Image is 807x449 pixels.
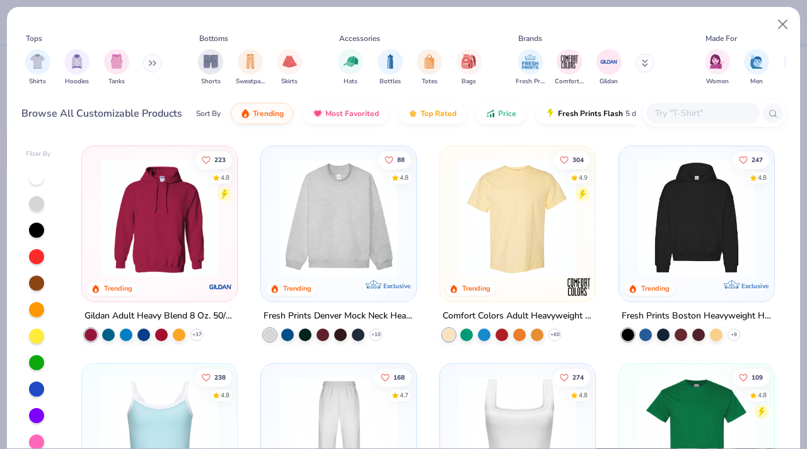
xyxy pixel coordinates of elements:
span: Shirts [29,77,46,86]
div: 4.8 [221,390,230,400]
button: filter button [516,49,545,86]
div: Filter By [26,149,51,159]
button: filter button [64,49,90,86]
button: filter button [25,49,50,86]
span: Bottles [380,77,401,86]
span: 168 [393,374,405,380]
button: Close [771,13,795,37]
img: Bags Image [462,54,475,69]
img: Tanks Image [110,54,124,69]
div: Browse All Customizable Products [21,106,182,121]
span: 274 [572,374,584,380]
div: 4.8 [221,173,230,182]
span: Tanks [108,77,125,86]
img: e55d29c3-c55d-459c-bfd9-9b1c499ab3c6 [582,159,712,276]
span: 223 [215,156,226,163]
button: Like [378,151,411,168]
img: Hats Image [344,54,358,69]
div: Sort By [196,108,221,119]
span: 88 [397,156,405,163]
img: a90f7c54-8796-4cb2-9d6e-4e9644cfe0fe [403,159,533,276]
div: filter for Hoodies [64,49,90,86]
button: filter button [198,49,223,86]
span: Bags [462,77,476,86]
img: Totes Image [422,54,436,69]
div: 4.8 [758,173,767,182]
div: filter for Tanks [104,49,129,86]
div: filter for Bottles [378,49,403,86]
span: + 10 [371,331,381,339]
div: Fresh Prints Denver Mock Neck Heavyweight Sweatshirt [264,308,414,324]
span: Exclusive [741,282,768,290]
span: Most Favorited [325,108,379,119]
div: Tops [26,33,42,44]
img: Men Image [750,54,763,69]
button: filter button [555,49,584,86]
span: Hoodies [65,77,89,86]
div: Comfort Colors Adult Heavyweight T-Shirt [443,308,593,324]
button: filter button [236,49,265,86]
span: Hats [344,77,357,86]
button: filter button [277,49,302,86]
span: Price [498,108,516,119]
div: filter for Gildan [596,49,622,86]
img: Women Image [710,54,724,69]
img: Gildan Image [600,52,618,71]
span: 109 [752,374,763,380]
div: filter for Hats [338,49,363,86]
img: TopRated.gif [408,108,418,119]
div: Brands [518,33,542,44]
img: Bottles Image [383,54,397,69]
span: Men [750,77,763,86]
div: filter for Fresh Prints [516,49,545,86]
img: most_fav.gif [313,108,323,119]
button: Like [196,151,233,168]
button: Like [554,368,590,386]
img: trending.gif [240,108,250,119]
img: Shorts Image [204,54,218,69]
img: 029b8af0-80e6-406f-9fdc-fdf898547912 [453,159,583,276]
img: Fresh Prints Image [521,52,540,71]
span: Top Rated [421,108,456,119]
div: 4.8 [758,390,767,400]
button: filter button [417,49,442,86]
button: Like [196,368,233,386]
button: Top Rated [398,103,466,124]
div: Made For [705,33,737,44]
div: 4.7 [400,390,409,400]
div: filter for Men [744,49,769,86]
button: Most Favorited [303,103,388,124]
div: 4.9 [579,173,588,182]
button: Like [554,151,590,168]
img: 91acfc32-fd48-4d6b-bdad-a4c1a30ac3fc [632,159,762,276]
div: Gildan Adult Heavy Blend 8 Oz. 50/50 Hooded Sweatshirt [84,308,235,324]
img: 01756b78-01f6-4cc6-8d8a-3c30c1a0c8ac [95,159,224,276]
span: + 60 [550,331,559,339]
span: + 9 [731,331,737,339]
div: filter for Shirts [25,49,50,86]
button: filter button [744,49,769,86]
button: Price [476,103,526,124]
div: 4.8 [400,173,409,182]
div: Fresh Prints Boston Heavyweight Hoodie [622,308,772,324]
span: 5 day delivery [625,107,672,121]
button: filter button [104,49,129,86]
span: Totes [422,77,438,86]
span: + 37 [192,331,202,339]
div: filter for Women [705,49,730,86]
span: 238 [215,374,226,380]
button: filter button [705,49,730,86]
img: Skirts Image [282,54,297,69]
button: filter button [338,49,363,86]
div: Bottoms [199,33,228,44]
div: filter for Totes [417,49,442,86]
div: filter for Shorts [198,49,223,86]
img: f5d85501-0dbb-4ee4-b115-c08fa3845d83 [274,159,403,276]
span: Comfort Colors [555,77,584,86]
span: Shorts [201,77,221,86]
button: Like [733,151,769,168]
div: filter for Skirts [277,49,302,86]
span: Fresh Prints [516,77,545,86]
div: 4.8 [579,390,588,400]
span: Trending [253,108,284,119]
